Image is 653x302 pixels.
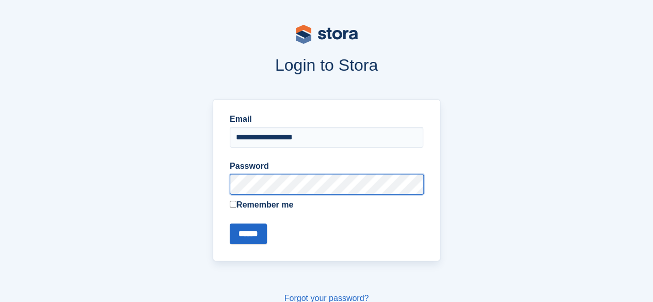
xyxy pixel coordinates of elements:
input: Remember me [230,201,236,208]
label: Remember me [230,199,423,211]
label: Password [230,160,423,172]
label: Email [230,113,423,125]
h1: Login to Stora [45,56,609,74]
img: stora-logo-53a41332b3708ae10de48c4981b4e9114cc0af31d8433b30ea865607fb682f29.svg [296,25,358,44]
